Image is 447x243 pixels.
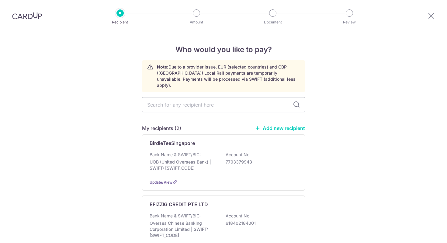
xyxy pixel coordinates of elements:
h4: Who would you like to pay? [142,44,305,55]
p: 7703379943 [226,159,294,165]
p: Bank Name & SWIFT/BIC: [150,213,201,219]
p: 618402184001 [226,220,294,226]
iframe: Opens a widget where you can find more information [408,225,441,240]
img: CardUp [12,12,42,19]
p: UOB (United Overseas Bank) | SWIFT: [SWIFT_CODE] [150,159,218,171]
a: Add new recipient [255,125,305,131]
h5: My recipients (2) [142,125,181,132]
p: Bank Name & SWIFT/BIC: [150,152,201,158]
p: BirdieTeeSingapore [150,139,195,147]
p: Due to a provider issue, EUR (selected countries) and GBP ([GEOGRAPHIC_DATA]) Local Rail payments... [157,64,300,88]
strong: Note: [157,64,168,69]
p: EFIZZIG CREDIT PTE LTD [150,201,208,208]
p: Amount [174,19,219,25]
p: Recipient [98,19,143,25]
p: Oversea Chinese Banking Corporation Limited | SWIFT: [SWIFT_CODE] [150,220,218,238]
p: Account No: [226,213,251,219]
p: Document [250,19,295,25]
a: Update/View [150,180,172,185]
input: Search for any recipient here [142,97,305,112]
p: Review [327,19,372,25]
p: Account No: [226,152,251,158]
